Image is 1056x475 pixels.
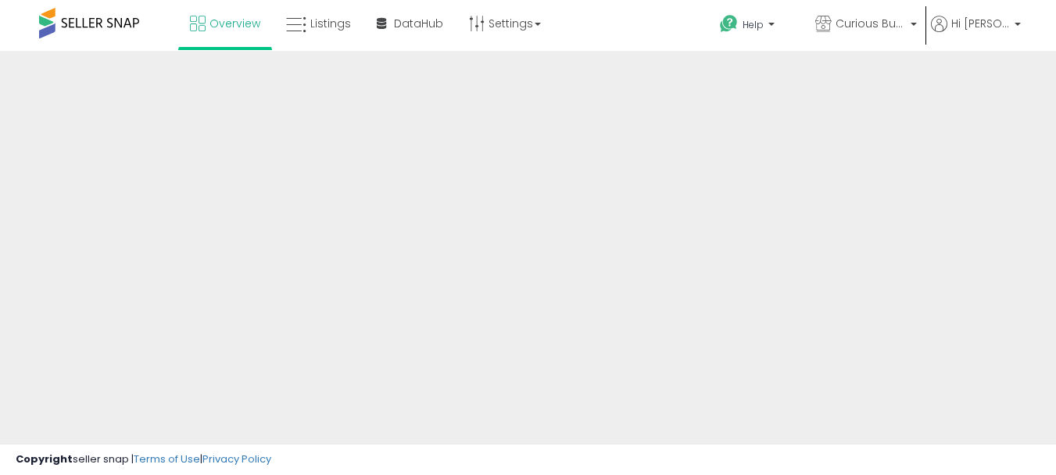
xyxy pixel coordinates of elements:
[707,2,801,51] a: Help
[202,452,271,466] a: Privacy Policy
[16,452,271,467] div: seller snap | |
[931,16,1021,51] a: Hi [PERSON_NAME]
[394,16,443,31] span: DataHub
[16,452,73,466] strong: Copyright
[310,16,351,31] span: Listings
[134,452,200,466] a: Terms of Use
[209,16,260,31] span: Overview
[719,14,739,34] i: Get Help
[743,18,764,31] span: Help
[951,16,1010,31] span: Hi [PERSON_NAME]
[836,16,906,31] span: Curious Buy Nature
